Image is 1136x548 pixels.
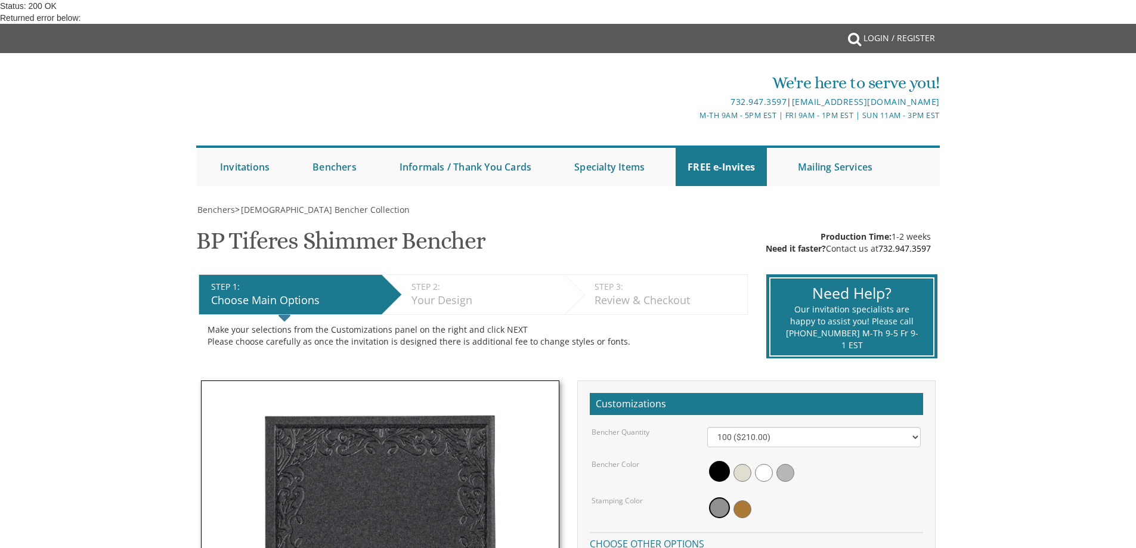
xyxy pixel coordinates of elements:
[211,281,376,293] div: STEP 1:
[785,283,918,304] div: Need Help?
[196,204,235,215] a: Benchers
[821,231,892,242] span: Production Time:
[792,96,940,107] a: [EMAIL_ADDRESS][DOMAIN_NAME]
[241,204,410,215] span: [DEMOGRAPHIC_DATA] Bencher Collection
[592,496,643,506] label: Stamping Color
[590,393,923,416] h2: Customizations
[766,243,826,254] span: Need it faster?
[211,293,376,308] div: Choose Main Options
[592,459,639,469] label: Bencher Color
[730,96,787,107] a: 732.947.3597
[197,204,235,215] span: Benchers
[301,148,369,186] a: Benchers
[785,304,918,351] div: Our invitation specialists are happy to assist you! Please call [PHONE_NUMBER] M-Th 9-5 Fr 9-1 EST
[411,293,559,308] div: Your Design
[196,228,485,263] h1: BP Tiferes Shimmer Bencher
[208,148,281,186] a: Invitations
[676,148,767,186] a: FREE e-Invites
[595,293,741,308] div: Review & Checkout
[878,243,931,254] a: 732.947.3597
[445,71,940,95] div: We're here to serve you!
[445,95,940,109] div: |
[858,24,941,52] a: Login / Register
[786,148,884,186] a: Mailing Services
[411,281,559,293] div: STEP 2:
[388,148,543,186] a: Informals / Thank You Cards
[240,204,410,215] a: [DEMOGRAPHIC_DATA] Bencher Collection
[235,204,410,215] span: >
[592,427,649,437] label: Bencher Quantity
[445,109,940,122] div: M-Th 9am - 5pm EST | Fri 9am - 1pm EST | Sun 11am - 3pm EST
[766,231,931,255] div: 1-2 weeks Contact us at
[208,324,739,348] div: Make your selections from the Customizations panel on the right and click NEXT Please choose care...
[595,281,741,293] div: STEP 3:
[562,148,657,186] a: Specialty Items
